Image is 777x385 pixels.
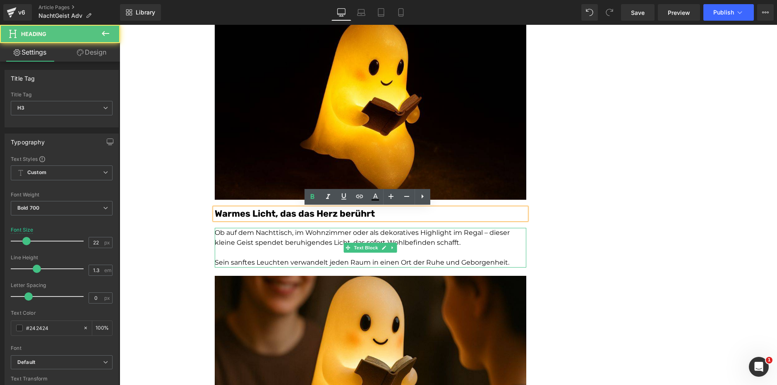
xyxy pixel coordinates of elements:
[92,321,112,335] div: %
[120,4,161,21] a: New Library
[631,8,645,17] span: Save
[27,169,46,176] b: Custom
[703,4,754,21] button: Publish
[17,205,39,211] b: Bold 700
[757,4,774,21] button: More
[11,92,113,98] div: Title Tag
[17,105,24,111] b: H3
[11,227,34,233] div: Font Size
[62,43,122,62] a: Design
[766,357,772,363] span: 1
[11,155,113,162] div: Text Styles
[269,218,278,228] a: Expand / Collapse
[11,345,113,351] div: Font
[391,4,411,21] a: Mobile
[11,134,45,146] div: Typography
[331,4,351,21] a: Desktop
[668,8,690,17] span: Preview
[11,70,35,82] div: Title Tag
[658,4,700,21] a: Preview
[581,4,598,21] button: Undo
[17,359,35,366] i: Default
[136,9,155,16] span: Library
[38,12,82,19] span: NachtGeist Adv
[26,323,79,332] input: Color
[749,357,769,377] iframe: Intercom live chat
[713,9,734,16] span: Publish
[95,183,255,194] font: Warmes Licht, das das Herz berührt
[11,310,113,316] div: Text Color
[11,282,113,288] div: Letter Spacing
[104,295,111,301] span: px
[95,203,407,223] p: Ob auf dem Nachttisch, im Wohnzimmer oder als dekoratives Highlight im Regal – dieser kleine Geis...
[11,192,113,198] div: Font Weight
[351,4,371,21] a: Laptop
[601,4,618,21] button: Redo
[21,31,46,37] span: Heading
[17,7,27,18] div: v6
[11,255,113,261] div: Line Height
[104,268,111,273] span: em
[3,4,32,21] a: v6
[95,233,407,243] p: Sein sanftes Leuchten verwandelt jeden Raum in einen Ort der Ruhe und Geborgenheit.
[104,240,111,245] span: px
[233,218,260,228] span: Text Block
[371,4,391,21] a: Tablet
[11,376,113,382] div: Text Transform
[38,4,120,11] a: Article Pages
